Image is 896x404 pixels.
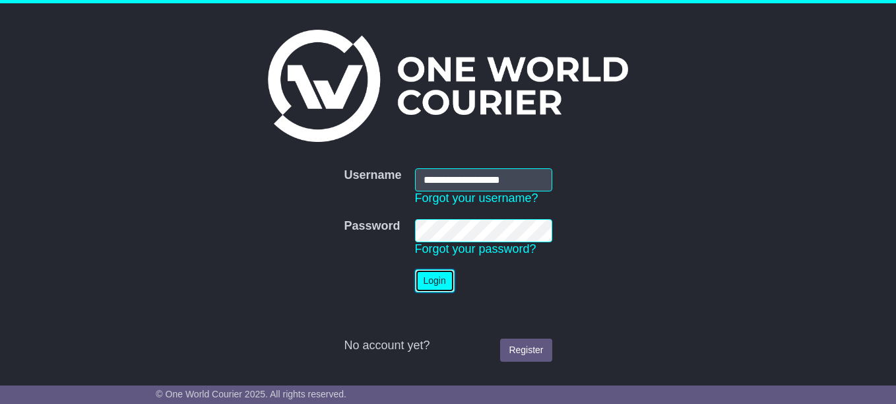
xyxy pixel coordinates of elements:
[268,30,628,142] img: One World
[344,339,552,353] div: No account yet?
[415,191,538,205] a: Forgot your username?
[500,339,552,362] a: Register
[344,168,401,183] label: Username
[156,389,346,399] span: © One World Courier 2025. All rights reserved.
[415,269,455,292] button: Login
[344,219,400,234] label: Password
[415,242,536,255] a: Forgot your password?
